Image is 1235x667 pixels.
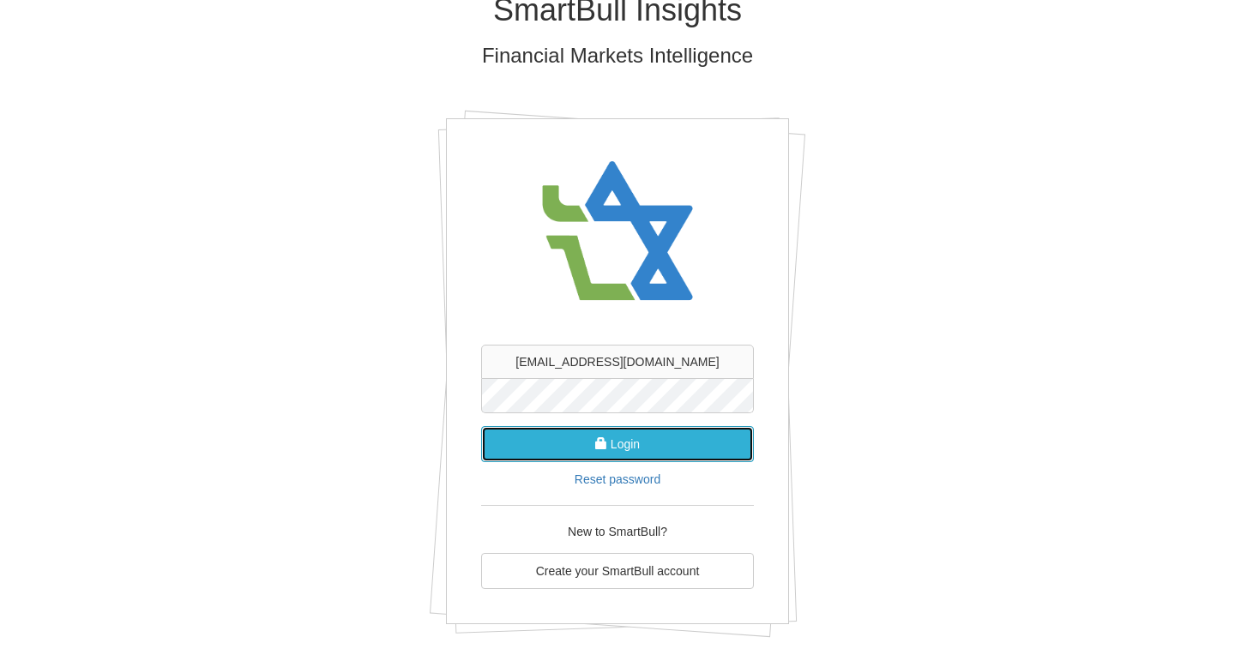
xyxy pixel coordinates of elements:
[481,553,754,589] a: Create your SmartBull account
[481,426,754,462] button: Login
[532,145,703,319] img: avatar
[568,525,667,538] span: New to SmartBull?
[575,472,660,486] a: Reset password
[116,45,1119,67] h3: Financial Markets Intelligence
[481,345,754,379] input: username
